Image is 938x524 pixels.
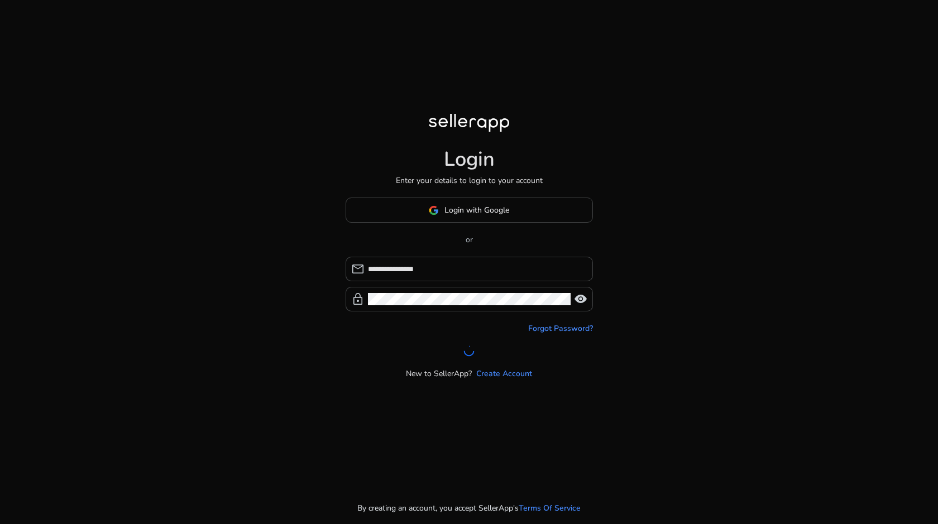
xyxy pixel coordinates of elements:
h1: Login [444,147,495,171]
span: visibility [574,292,587,306]
p: New to SellerApp? [406,368,472,379]
p: or [346,234,593,246]
p: Enter your details to login to your account [396,175,543,186]
a: Terms Of Service [519,502,581,514]
span: Login with Google [444,204,509,216]
span: lock [351,292,365,306]
button: Login with Google [346,198,593,223]
img: google-logo.svg [429,205,439,215]
a: Forgot Password? [528,323,593,334]
span: mail [351,262,365,276]
a: Create Account [476,368,532,379]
